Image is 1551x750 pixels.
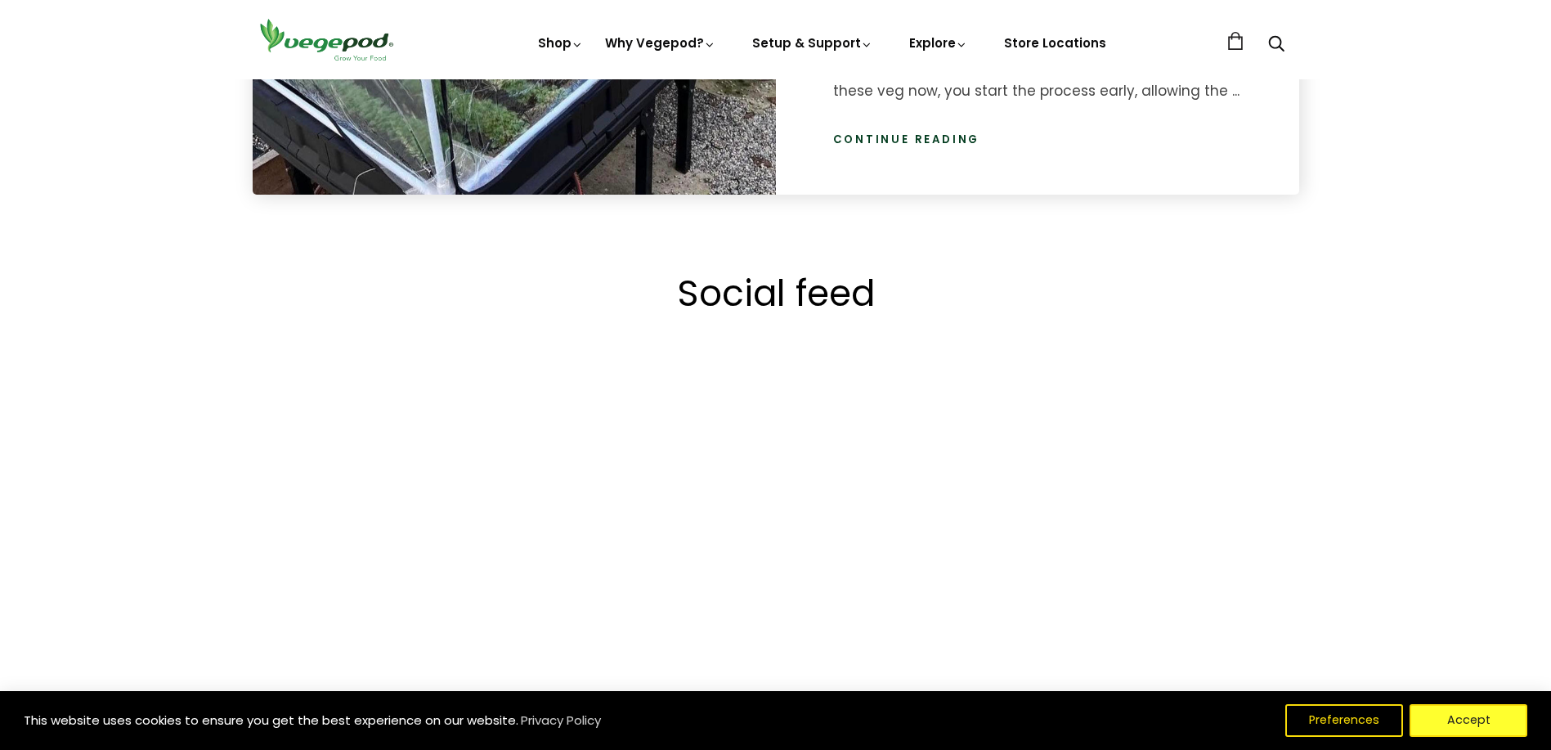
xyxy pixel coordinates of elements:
a: Setup & Support [752,34,873,52]
a: Search [1268,37,1284,54]
a: Explore [909,34,968,52]
a: Store Locations [1004,34,1106,52]
button: Accept [1410,704,1527,737]
a: Why Vegepod? [605,34,716,52]
button: Preferences [1285,704,1403,737]
img: Vegepod [253,16,400,63]
a: Continue reading [833,132,980,148]
a: Privacy Policy (opens in a new tab) [518,706,603,735]
span: This website uses cookies to ensure you get the best experience on our website. [24,712,518,729]
h2: Social feed [204,268,1348,319]
a: Shop [538,34,584,52]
